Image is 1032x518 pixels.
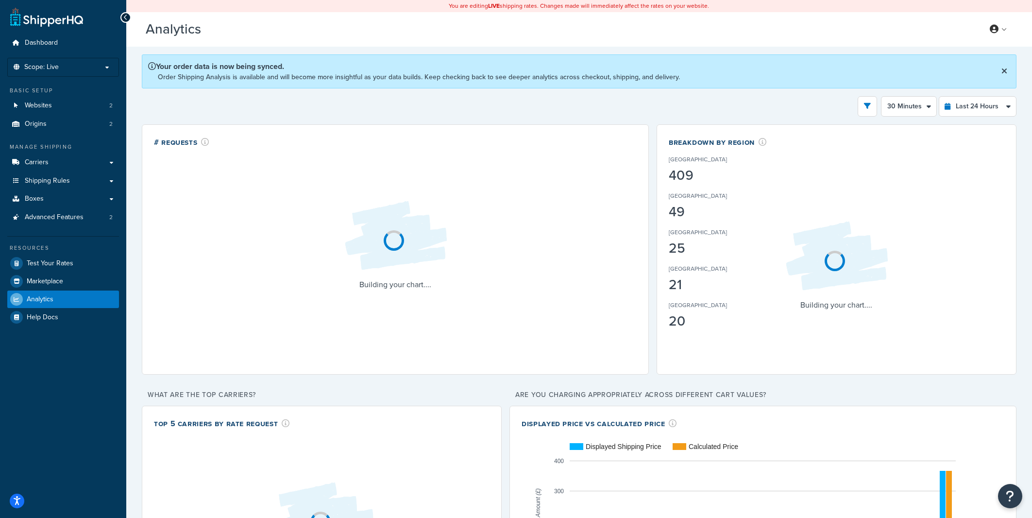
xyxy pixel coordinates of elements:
[669,278,757,292] div: 21
[554,457,564,464] text: 400
[154,137,209,148] div: # Requests
[858,96,877,117] button: open filter drawer
[27,295,53,304] span: Analytics
[998,484,1022,508] button: Open Resource Center
[109,120,113,128] span: 2
[25,158,49,167] span: Carriers
[25,120,47,128] span: Origins
[669,301,727,310] p: [GEOGRAPHIC_DATA]
[554,488,564,495] text: 300
[7,34,119,52] a: Dashboard
[7,97,119,115] a: Websites2
[7,273,119,290] a: Marketplace
[689,443,738,450] text: Calculated Price
[7,291,119,308] a: Analytics
[509,388,1016,402] p: Are you charging appropriately across different cart values?
[154,418,290,429] div: Top 5 Carriers by Rate Request
[146,22,968,37] h3: Analytics
[27,259,73,268] span: Test Your Rates
[586,443,661,450] text: Displayed Shipping Price
[27,277,63,286] span: Marketplace
[7,190,119,208] a: Boxes
[7,97,119,115] li: Websites
[7,115,119,133] li: Origins
[7,244,119,252] div: Resources
[669,314,757,328] div: 20
[778,298,895,312] p: Building your chart....
[669,155,727,164] p: [GEOGRAPHIC_DATA]
[669,137,767,148] div: Breakdown by Region
[337,278,454,292] p: Building your chart....
[7,154,119,172] a: Carriers
[148,61,680,72] p: Your order data is now being synced.
[25,102,52,110] span: Websites
[158,72,680,82] p: Order Shipping Analysis is available and will become more insightful as your data builds. Keep ch...
[7,86,119,95] div: Basic Setup
[27,313,58,322] span: Help Docs
[7,309,119,326] a: Help Docs
[669,169,757,182] div: 409
[489,1,500,10] b: LIVE
[7,115,119,133] a: Origins2
[669,242,757,255] div: 25
[109,102,113,110] span: 2
[7,208,119,226] a: Advanced Features2
[25,213,84,222] span: Advanced Features
[142,388,502,402] p: What are the top carriers?
[522,418,677,429] div: Displayed Price vs Calculated Price
[7,172,119,190] a: Shipping Rules
[25,195,44,203] span: Boxes
[24,63,59,71] span: Scope: Live
[109,213,113,222] span: 2
[7,143,119,151] div: Manage Shipping
[669,228,727,237] p: [GEOGRAPHIC_DATA]
[7,255,119,272] a: Test Your Rates
[25,39,58,47] span: Dashboard
[337,193,454,278] img: Loading...
[778,214,895,298] img: Loading...
[7,208,119,226] li: Advanced Features
[669,264,727,273] p: [GEOGRAPHIC_DATA]
[669,191,727,200] p: [GEOGRAPHIC_DATA]
[25,177,70,185] span: Shipping Rules
[203,25,237,36] span: Beta
[669,205,757,219] div: 49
